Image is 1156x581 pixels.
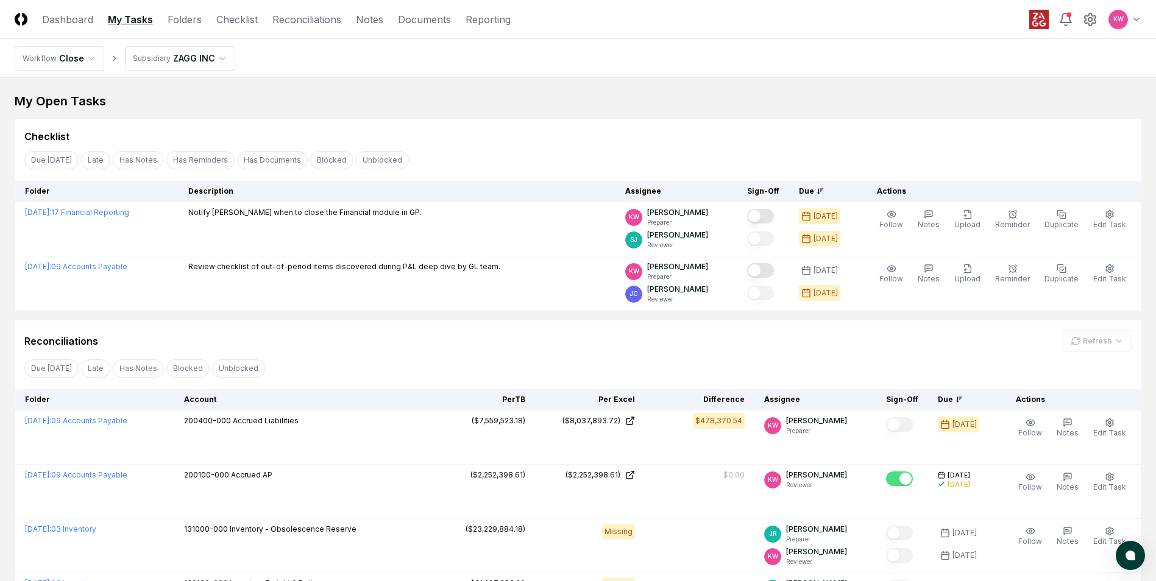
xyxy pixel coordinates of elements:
[1091,524,1129,549] button: Edit Task
[1044,220,1079,229] span: Duplicate
[877,261,906,287] button: Follow
[952,419,977,430] div: [DATE]
[695,415,742,426] div: $478,370.54
[1113,15,1124,24] span: KW
[1091,470,1129,495] button: Edit Task
[472,415,525,426] div: ($7,559,523.18)
[786,546,847,557] p: [PERSON_NAME]
[954,220,980,229] span: Upload
[814,265,838,276] div: [DATE]
[15,181,179,202] th: Folder
[1107,9,1129,30] button: KW
[113,151,164,169] button: Has Notes
[1018,482,1042,491] span: Follow
[747,209,774,224] button: Mark complete
[188,207,422,218] p: Notify [PERSON_NAME] when to close the Financial module in GP.
[814,211,838,222] div: [DATE]
[754,389,876,410] th: Assignee
[398,12,451,27] a: Documents
[1029,10,1049,29] img: ZAGG logo
[747,286,774,300] button: Mark complete
[1093,220,1126,229] span: Edit Task
[25,470,127,479] a: [DATE]:09 Accounts Payable
[954,274,980,283] span: Upload
[15,93,1141,110] div: My Open Tasks
[1018,428,1042,437] span: Follow
[310,151,353,169] button: Blocked
[24,359,79,378] button: Due Today
[15,46,235,71] nav: breadcrumb
[562,415,620,426] div: ($8,037,893.72)
[108,12,153,27] a: My Tasks
[24,129,69,144] div: Checklist
[1054,415,1081,441] button: Notes
[470,470,525,481] div: ($2,252,398.61)
[24,151,79,169] button: Due Today
[168,12,202,27] a: Folders
[647,230,708,241] p: [PERSON_NAME]
[747,231,774,246] button: Mark complete
[1016,415,1044,441] button: Follow
[1091,415,1129,441] button: Edit Task
[231,470,272,479] span: Accrued AP
[948,480,970,489] div: [DATE]
[615,181,737,202] th: Assignee
[814,287,838,298] div: [DATE]
[1116,541,1145,570] button: atlas-launcher
[179,181,615,202] th: Description
[216,12,258,27] a: Checklist
[1091,207,1129,233] button: Edit Task
[952,207,983,233] button: Upload
[25,524,96,533] a: [DATE]:03 Inventory
[647,295,708,304] p: Reviewer
[184,470,229,479] span: 200100-000
[786,535,847,544] p: Preparer
[133,53,171,64] div: Subsidiary
[81,359,110,378] button: Late
[647,261,708,272] p: [PERSON_NAME]
[356,151,409,169] button: Unblocked
[647,272,708,281] p: Preparer
[952,550,977,561] div: [DATE]
[938,394,987,405] div: Due
[81,151,110,169] button: Late
[1018,537,1042,546] span: Follow
[886,548,913,563] button: Mark complete
[1042,261,1081,287] button: Duplicate
[886,417,913,432] button: Mark complete
[230,524,356,533] span: Inventory - Obsolescence Reserve
[42,12,93,27] a: Dashboard
[747,263,774,278] button: Mark complete
[184,524,228,533] span: 131000-000
[993,207,1032,233] button: Reminder
[25,416,51,425] span: [DATE] :
[879,274,903,283] span: Follow
[629,213,639,222] span: KW
[629,267,639,276] span: KW
[356,12,383,27] a: Notes
[184,416,231,425] span: 200400-000
[948,471,970,480] span: [DATE]
[23,53,57,64] div: Workflow
[466,524,525,535] div: ($23,229,884.18)
[1006,394,1132,405] div: Actions
[1093,428,1126,437] span: Edit Task
[737,181,789,202] th: Sign-Off
[645,389,754,410] th: Difference
[918,274,940,283] span: Notes
[918,220,940,229] span: Notes
[995,274,1030,283] span: Reminder
[1057,537,1079,546] span: Notes
[602,524,635,540] div: Missing
[647,218,708,227] p: Preparer
[233,416,299,425] span: Accrued Liabilities
[952,261,983,287] button: Upload
[237,151,308,169] button: Has Documents
[995,220,1030,229] span: Reminder
[876,389,928,410] th: Sign-Off
[786,557,847,566] p: Reviewer
[1044,274,1079,283] span: Duplicate
[1091,261,1129,287] button: Edit Task
[25,416,127,425] a: [DATE]:09 Accounts Payable
[113,359,164,378] button: Has Notes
